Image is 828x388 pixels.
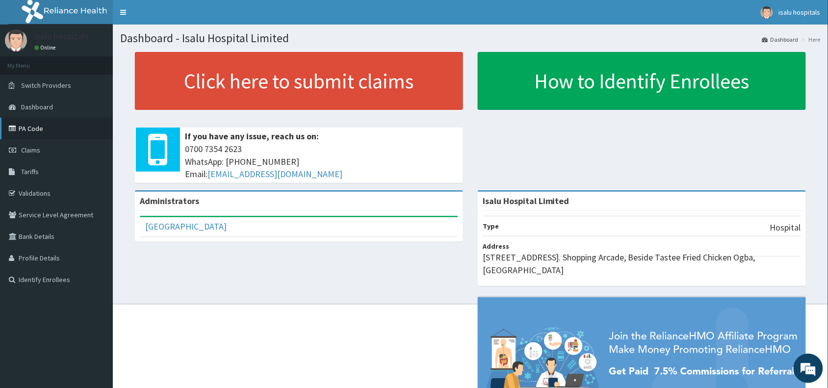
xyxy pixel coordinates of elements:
[135,52,463,110] a: Click here to submit claims
[800,35,821,44] li: Here
[120,32,821,45] h1: Dashboard - Isalu Hospital Limited
[207,168,342,180] a: [EMAIL_ADDRESS][DOMAIN_NAME]
[5,29,27,52] img: User Image
[21,81,71,90] span: Switch Providers
[185,130,319,142] b: If you have any issue, reach us on:
[34,44,58,51] a: Online
[478,52,806,110] a: How to Identify Enrollees
[483,222,499,231] b: Type
[21,146,40,155] span: Claims
[483,251,801,276] p: [STREET_ADDRESS]. Shopping Arcade, Beside Tastee Fried Chicken Ogba, [GEOGRAPHIC_DATA]
[483,242,509,251] b: Address
[145,221,227,232] a: [GEOGRAPHIC_DATA]
[762,35,799,44] a: Dashboard
[483,195,569,207] strong: Isalu Hospital Limited
[21,103,53,111] span: Dashboard
[140,195,199,207] b: Administrators
[761,6,773,19] img: User Image
[21,167,39,176] span: Tariffs
[185,143,458,181] span: 0700 7354 2623 WhatsApp: [PHONE_NUMBER] Email:
[779,8,821,17] span: isalu hospitals
[34,32,89,41] p: isalu hospitals
[770,221,801,234] p: Hospital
